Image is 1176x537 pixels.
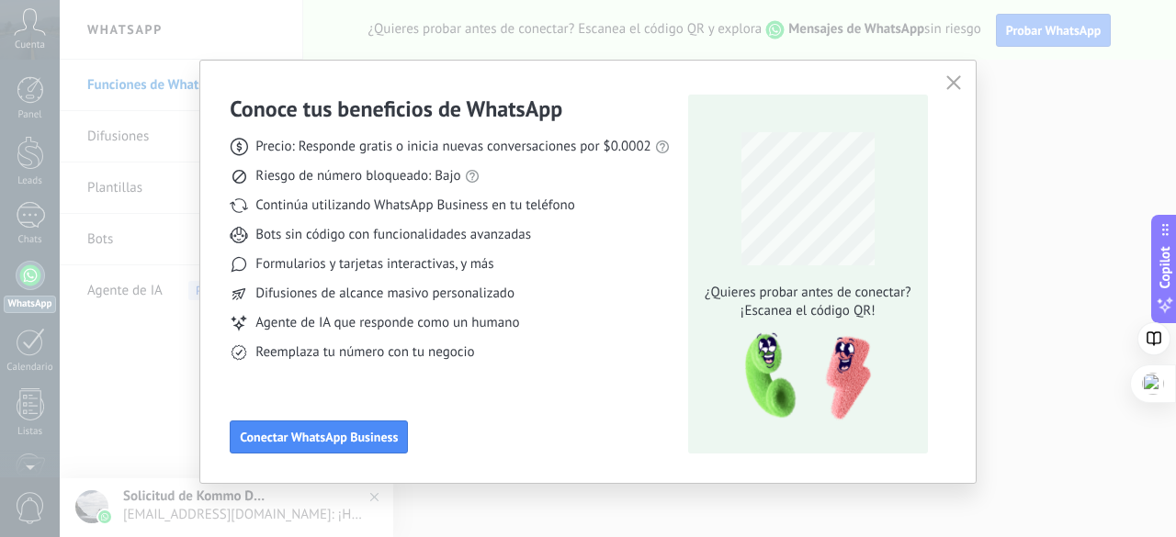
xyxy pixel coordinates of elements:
[255,314,519,332] span: Agente de IA que responde como un humano
[255,138,651,156] span: Precio: Responde gratis o inicia nuevas conversaciones por $0.0002
[255,343,474,362] span: Reemplaza tu número con tu negocio
[699,302,916,320] span: ¡Escanea el código QR!
[255,255,493,274] span: Formularios y tarjetas interactivas, y más
[255,285,514,303] span: Difusiones de alcance masivo personalizado
[230,420,408,453] button: Conectar WhatsApp Business
[230,95,562,123] h3: Conoce tus beneficios de WhatsApp
[1156,246,1174,288] span: Copilot
[255,226,531,244] span: Bots sin código con funcionalidades avanzadas
[255,196,574,215] span: Continúa utilizando WhatsApp Business en tu teléfono
[729,328,875,426] img: qr-pic-1x.png
[255,167,460,185] span: Riesgo de número bloqueado: Bajo
[699,284,916,302] span: ¿Quieres probar antes de conectar?
[240,431,398,443] span: Conectar WhatsApp Business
